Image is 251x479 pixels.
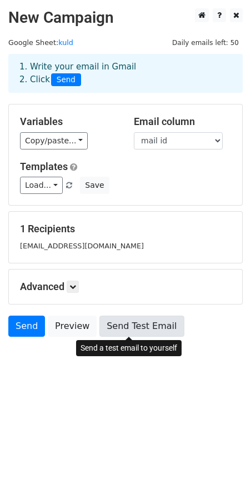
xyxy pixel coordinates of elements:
[20,223,231,235] h5: 1 Recipients
[8,38,73,47] small: Google Sheet:
[20,281,231,293] h5: Advanced
[51,73,81,87] span: Send
[76,340,182,356] div: Send a test email to yourself
[134,116,231,128] h5: Email column
[8,8,243,27] h2: New Campaign
[168,37,243,49] span: Daily emails left: 50
[11,61,240,86] div: 1. Write your email in Gmail 2. Click
[8,316,45,337] a: Send
[48,316,97,337] a: Preview
[20,161,68,172] a: Templates
[99,316,184,337] a: Send Test Email
[20,242,144,250] small: [EMAIL_ADDRESS][DOMAIN_NAME]
[195,426,251,479] iframe: Chat Widget
[20,177,63,194] a: Load...
[80,177,109,194] button: Save
[20,132,88,149] a: Copy/paste...
[168,38,243,47] a: Daily emails left: 50
[20,116,117,128] h5: Variables
[58,38,73,47] a: kuld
